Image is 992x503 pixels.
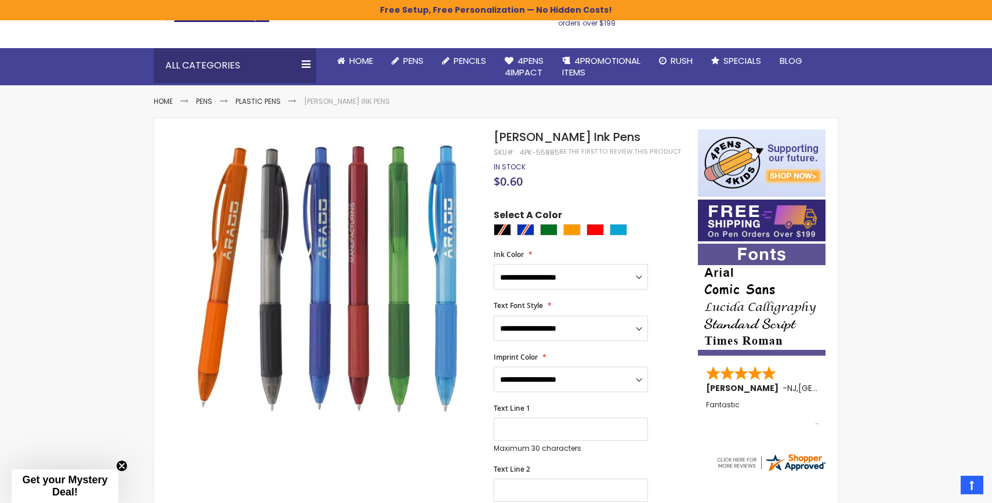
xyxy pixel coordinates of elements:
[723,55,761,67] span: Specials
[154,48,316,83] div: All Categories
[783,382,884,394] span: - ,
[698,244,826,356] img: font-personalization-examples
[236,96,281,106] a: Plastic Pens
[770,48,812,74] a: Blog
[12,469,118,503] div: Get your Mystery Deal!Close teaser
[116,460,128,472] button: Close teaser
[495,48,553,86] a: 4Pens4impact
[328,48,382,74] a: Home
[702,48,770,74] a: Specials
[780,55,802,67] span: Blog
[505,55,544,78] span: 4Pens 4impact
[494,129,640,145] span: [PERSON_NAME] Ink Pens
[403,55,423,67] span: Pens
[787,382,797,394] span: NJ
[562,55,640,78] span: 4PROMOTIONAL ITEMS
[494,173,523,189] span: $0.60
[706,382,783,394] span: [PERSON_NAME]
[715,465,827,475] a: 4pens.com certificate URL
[494,162,526,172] div: Availability
[706,401,819,426] div: Fantastic
[798,382,884,394] span: [GEOGRAPHIC_DATA]
[304,97,390,106] li: [PERSON_NAME] Ink Pens
[540,224,557,236] div: Green
[650,48,702,74] a: Rush
[494,403,530,413] span: Text Line 1
[698,200,826,241] img: Free shipping on orders over $199
[154,96,173,106] a: Home
[586,224,604,236] div: Red
[715,452,827,473] img: 4pens.com widget logo
[698,129,826,197] img: 4pens 4 kids
[559,147,681,156] a: Be the first to review this product
[382,48,433,74] a: Pens
[961,476,983,494] a: Top
[553,48,650,86] a: 4PROMOTIONALITEMS
[433,48,495,74] a: Pencils
[494,301,543,310] span: Text Font Style
[520,148,559,157] div: 4PK-55885
[671,55,693,67] span: Rush
[563,224,581,236] div: Orange
[610,224,627,236] div: Turquoise
[454,55,486,67] span: Pencils
[196,96,212,106] a: Pens
[349,55,373,67] span: Home
[494,464,530,474] span: Text Line 2
[494,352,538,362] span: Imprint Color
[494,147,515,157] strong: SKU
[494,209,562,225] span: Select A Color
[494,444,648,453] p: Maximum 30 characters
[177,128,478,429] img: Cliff Gel Ink Pens
[494,249,524,259] span: Ink Color
[22,474,107,498] span: Get your Mystery Deal!
[494,162,526,172] span: In stock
